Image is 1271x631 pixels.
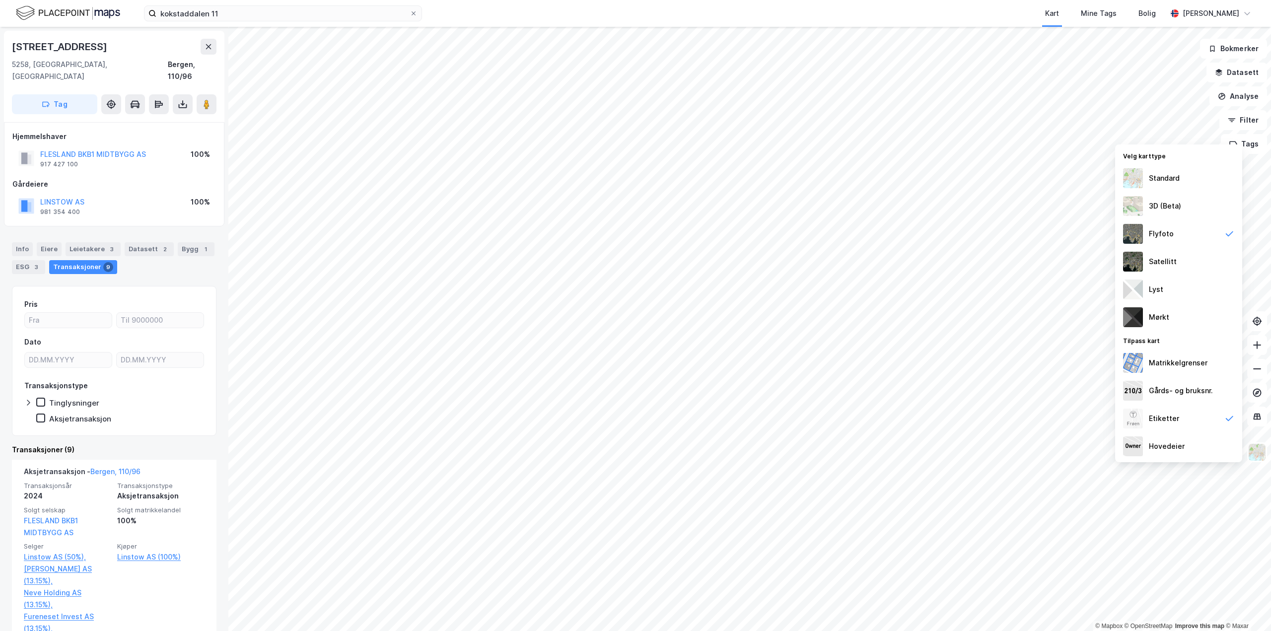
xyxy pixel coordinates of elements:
div: 100% [191,148,210,160]
div: 3D (Beta) [1149,200,1181,212]
img: Z [1248,443,1267,462]
div: Aksjetransaksjon [117,490,205,502]
a: Neve Holding AS (13.15%), [24,587,111,611]
div: Gårdeiere [12,178,216,190]
a: Improve this map [1175,623,1224,630]
div: 3 [31,262,41,272]
div: Mine Tags [1081,7,1117,19]
div: 2024 [24,490,111,502]
div: Info [12,242,33,256]
img: cadastreKeys.547ab17ec502f5a4ef2b.jpeg [1123,381,1143,401]
div: Lyst [1149,283,1163,295]
span: Transaksjonstype [117,482,205,490]
div: Aksjetransaksjon - [24,466,141,482]
div: Leietakere [66,242,121,256]
div: Etiketter [1149,413,1179,424]
a: Linstow AS (50%), [24,551,111,563]
div: Standard [1149,172,1180,184]
div: Velg karttype [1115,146,1242,164]
div: 917 427 100 [40,160,78,168]
button: Datasett [1206,63,1267,82]
div: Transaksjoner [49,260,117,274]
div: 100% [117,515,205,527]
input: Fra [25,313,112,328]
div: Bygg [178,242,214,256]
div: Gårds- og bruksnr. [1149,385,1213,397]
img: Z [1123,409,1143,428]
div: 981 354 400 [40,208,80,216]
div: Tilpass kart [1115,331,1242,349]
img: cadastreBorders.cfe08de4b5ddd52a10de.jpeg [1123,353,1143,373]
div: 100% [191,196,210,208]
button: Tag [12,94,97,114]
div: Transaksjoner (9) [12,444,216,456]
button: Filter [1219,110,1267,130]
input: Søk på adresse, matrikkel, gårdeiere, leietakere eller personer [156,6,410,21]
button: Tags [1221,134,1267,154]
input: DD.MM.YYYY [117,352,204,367]
div: Flyfoto [1149,228,1174,240]
span: Selger [24,542,111,551]
img: nCdM7BzjoCAAAAAElFTkSuQmCC [1123,307,1143,327]
a: Bergen, 110/96 [90,467,141,476]
div: Datasett [125,242,174,256]
a: FLESLAND BKB1 MIDTBYGG AS [24,516,78,537]
a: Linstow AS (100%) [117,551,205,563]
img: Z [1123,224,1143,244]
img: Z [1123,196,1143,216]
div: Tinglysninger [49,398,99,408]
div: Mørkt [1149,311,1169,323]
div: Bolig [1138,7,1156,19]
input: Til 9000000 [117,313,204,328]
div: 3 [107,244,117,254]
iframe: Chat Widget [1221,583,1271,631]
div: Eiere [37,242,62,256]
span: Solgt matrikkelandel [117,506,205,514]
img: majorOwner.b5e170eddb5c04bfeeff.jpeg [1123,436,1143,456]
div: 5258, [GEOGRAPHIC_DATA], [GEOGRAPHIC_DATA] [12,59,168,82]
div: Bergen, 110/96 [168,59,216,82]
img: Z [1123,168,1143,188]
img: 9k= [1123,252,1143,272]
div: Hovedeier [1149,440,1185,452]
div: Matrikkelgrenser [1149,357,1207,369]
a: OpenStreetMap [1125,623,1173,630]
div: 1 [201,244,211,254]
div: Kart [1045,7,1059,19]
div: Aksjetransaksjon [49,414,111,423]
button: Analyse [1209,86,1267,106]
input: DD.MM.YYYY [25,352,112,367]
div: Dato [24,336,41,348]
span: Kjøper [117,542,205,551]
span: Transaksjonsår [24,482,111,490]
div: [STREET_ADDRESS] [12,39,109,55]
div: 2 [160,244,170,254]
div: 9 [103,262,113,272]
a: [PERSON_NAME] AS (13.15%), [24,563,111,587]
button: Bokmerker [1200,39,1267,59]
div: Satellitt [1149,256,1177,268]
span: Solgt selskap [24,506,111,514]
img: luj3wr1y2y3+OchiMxRmMxRlscgabnMEmZ7DJGWxyBpucwSZnsMkZbHIGm5zBJmewyRlscgabnMEmZ7DJGWxyBpucwSZnsMkZ... [1123,280,1143,299]
img: logo.f888ab2527a4732fd821a326f86c7f29.svg [16,4,120,22]
a: Mapbox [1095,623,1123,630]
div: ESG [12,260,45,274]
div: Transaksjonstype [24,380,88,392]
div: Hjemmelshaver [12,131,216,142]
div: Pris [24,298,38,310]
div: [PERSON_NAME] [1183,7,1239,19]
